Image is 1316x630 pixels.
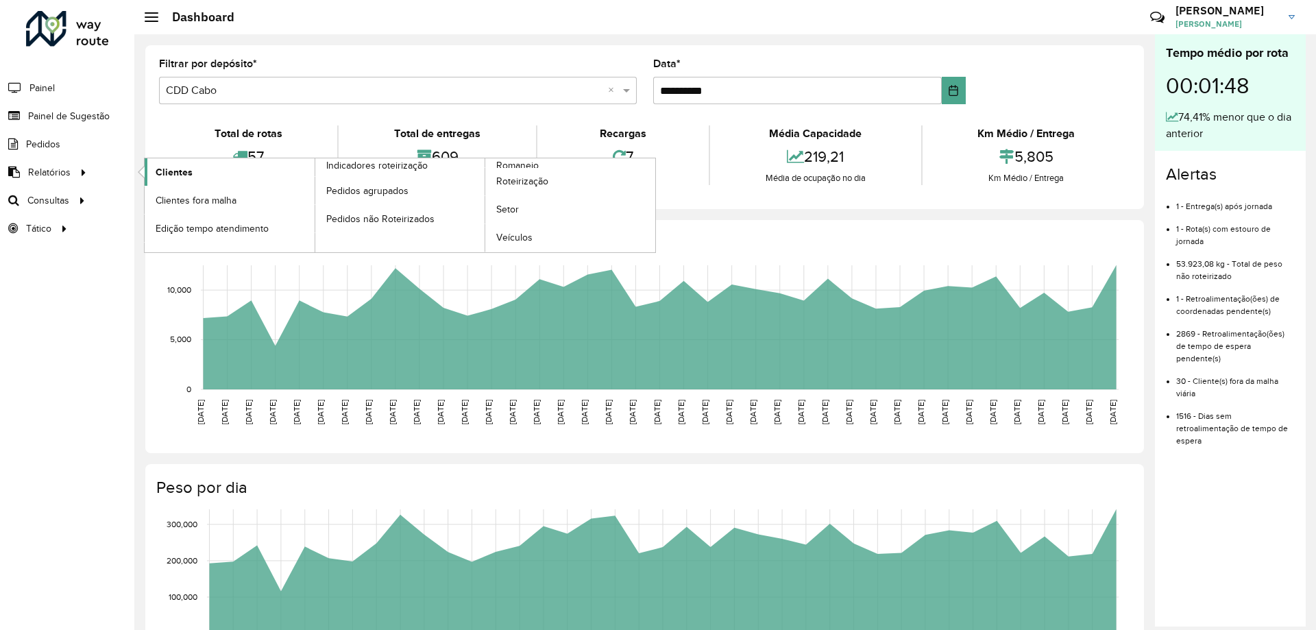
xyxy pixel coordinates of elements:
[1176,247,1295,282] li: 53.923,08 kg - Total de peso não roteirizado
[28,109,110,123] span: Painel de Sugestão
[1108,400,1117,424] text: [DATE]
[484,400,493,424] text: [DATE]
[1166,44,1295,62] div: Tempo médio por rota
[315,177,485,204] a: Pedidos agrupados
[169,592,197,601] text: 100,000
[926,171,1127,185] div: Km Médio / Entrega
[508,400,517,424] text: [DATE]
[315,158,656,252] a: Romaneio
[412,400,421,424] text: [DATE]
[714,171,917,185] div: Média de ocupação no dia
[156,165,193,180] span: Clientes
[1143,3,1172,32] a: Contato Rápido
[796,400,805,424] text: [DATE]
[244,400,253,424] text: [DATE]
[460,400,469,424] text: [DATE]
[700,400,709,424] text: [DATE]
[167,520,197,529] text: 300,000
[532,400,541,424] text: [DATE]
[167,285,191,294] text: 10,000
[677,400,685,424] text: [DATE]
[485,196,655,223] a: Setor
[186,385,191,393] text: 0
[485,224,655,252] a: Veículos
[340,400,349,424] text: [DATE]
[436,400,445,424] text: [DATE]
[145,158,315,186] a: Clientes
[772,400,781,424] text: [DATE]
[988,400,997,424] text: [DATE]
[844,400,853,424] text: [DATE]
[167,556,197,565] text: 200,000
[580,400,589,424] text: [DATE]
[724,400,733,424] text: [DATE]
[628,400,637,424] text: [DATE]
[196,400,205,424] text: [DATE]
[29,81,55,95] span: Painel
[326,184,409,198] span: Pedidos agrupados
[653,56,681,72] label: Data
[485,168,655,195] a: Roteirização
[496,158,539,173] span: Romaneio
[748,400,757,424] text: [DATE]
[1175,4,1278,17] h3: [PERSON_NAME]
[162,142,334,171] div: 57
[1084,400,1093,424] text: [DATE]
[714,125,917,142] div: Média Capacidade
[926,142,1127,171] div: 5,805
[1176,365,1295,400] li: 30 - Cliente(s) fora da malha viária
[145,186,315,214] a: Clientes fora malha
[653,400,661,424] text: [DATE]
[942,77,966,104] button: Choose Date
[26,137,60,152] span: Pedidos
[364,400,373,424] text: [DATE]
[170,335,191,344] text: 5,000
[604,400,613,424] text: [DATE]
[868,400,877,424] text: [DATE]
[315,205,485,232] a: Pedidos não Roteirizados
[496,174,548,189] span: Roteirização
[916,400,925,424] text: [DATE]
[26,221,51,236] span: Tático
[268,400,277,424] text: [DATE]
[1176,317,1295,365] li: 2869 - Retroalimentação(ões) de tempo de espera pendente(s)
[714,142,917,171] div: 219,21
[342,125,532,142] div: Total de entregas
[1060,400,1069,424] text: [DATE]
[964,400,973,424] text: [DATE]
[820,400,829,424] text: [DATE]
[496,202,519,217] span: Setor
[28,165,71,180] span: Relatórios
[1176,213,1295,247] li: 1 - Rota(s) com estouro de jornada
[27,193,69,208] span: Consultas
[342,142,532,171] div: 609
[159,56,257,72] label: Filtrar por depósito
[1176,400,1295,447] li: 1516 - Dias sem retroalimentação de tempo de espera
[608,82,620,99] span: Clear all
[556,400,565,424] text: [DATE]
[326,158,428,173] span: Indicadores roteirização
[1166,165,1295,184] h4: Alertas
[388,400,397,424] text: [DATE]
[158,10,234,25] h2: Dashboard
[496,230,533,245] span: Veículos
[145,158,485,252] a: Indicadores roteirização
[326,212,435,226] span: Pedidos não Roteirizados
[1176,190,1295,213] li: 1 - Entrega(s) após jornada
[145,215,315,242] a: Edição tempo atendimento
[162,125,334,142] div: Total de rotas
[541,142,705,171] div: 7
[1166,109,1295,142] div: 74,41% menor que o dia anterior
[892,400,901,424] text: [DATE]
[1175,18,1278,30] span: [PERSON_NAME]
[541,125,705,142] div: Recargas
[940,400,949,424] text: [DATE]
[156,193,236,208] span: Clientes fora malha
[1166,62,1295,109] div: 00:01:48
[1176,282,1295,317] li: 1 - Retroalimentação(ões) de coordenadas pendente(s)
[1012,400,1021,424] text: [DATE]
[316,400,325,424] text: [DATE]
[292,400,301,424] text: [DATE]
[156,221,269,236] span: Edição tempo atendimento
[220,400,229,424] text: [DATE]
